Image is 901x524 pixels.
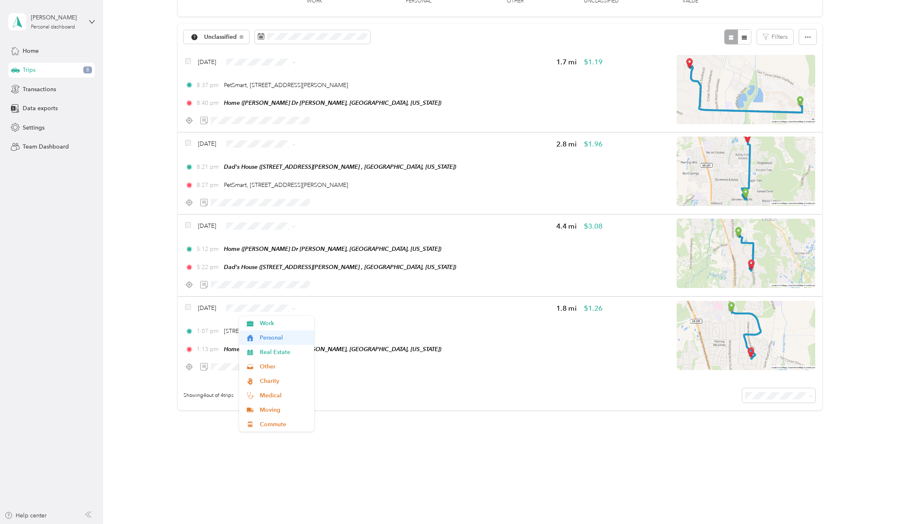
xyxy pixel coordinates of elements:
span: PetSmart, [STREET_ADDRESS][PERSON_NAME] [224,182,348,189]
span: Home [23,47,39,55]
span: 8:40 pm [197,99,220,107]
span: 5:22 pm [197,263,220,271]
span: Moving [260,406,309,414]
span: 8 [83,66,92,74]
span: Unclassified [204,34,237,40]
img: minimap [677,219,815,288]
span: PetSmart, [STREET_ADDRESS][PERSON_NAME] [224,82,348,89]
span: Medical [260,391,309,400]
img: minimap [677,301,815,370]
span: Showing 4 out of 4 trips [178,392,233,399]
span: Dad's House ([STREET_ADDRESS][PERSON_NAME] , [GEOGRAPHIC_DATA], [US_STATE]) [224,264,456,270]
span: 5:12 pm [197,245,220,253]
button: Filters [757,29,793,45]
span: Home ([PERSON_NAME] Dr [PERSON_NAME], [GEOGRAPHIC_DATA], [US_STATE]) [224,346,441,352]
span: Team Dashboard [23,142,69,151]
span: 8:21 pm [197,163,220,171]
span: 1.8 mi [556,303,577,314]
span: Personal [260,333,309,342]
span: Transactions [23,85,56,94]
span: Real Estate [260,348,309,356]
span: [DATE] [198,58,216,66]
span: Work [260,319,309,328]
span: Charity [260,377,309,385]
span: 2.8 mi [556,139,577,149]
span: $3.08 [584,221,602,231]
span: Home ([PERSON_NAME] Dr [PERSON_NAME], [GEOGRAPHIC_DATA], [US_STATE]) [224,99,441,106]
span: 1:13 pm [197,345,220,354]
span: 8:27 pm [197,181,220,189]
span: [DATE] [198,304,216,312]
iframe: Everlance-gr Chat Button Frame [855,478,901,524]
span: Other [260,362,309,371]
span: [STREET_ADDRESS] [224,328,276,335]
span: Home ([PERSON_NAME] Dr [PERSON_NAME], [GEOGRAPHIC_DATA], [US_STATE]) [224,245,441,252]
span: 4.4 mi [556,221,577,231]
img: minimap [677,55,815,124]
span: [DATE] [198,222,216,230]
span: $1.96 [584,139,602,149]
span: [DATE] [198,139,216,148]
button: Help center [5,511,47,520]
span: Data exports [23,104,58,113]
span: 8:37 pm [197,81,220,90]
span: Settings [23,123,45,132]
img: minimap [677,137,815,206]
span: Trips [23,66,35,74]
span: $1.19 [584,57,602,67]
span: 1.7 mi [556,57,577,67]
div: Personal dashboard [31,25,75,30]
span: 1:07 pm [197,327,220,335]
span: $1.26 [584,303,602,314]
div: [PERSON_NAME] [31,13,82,22]
span: Dad's House ([STREET_ADDRESS][PERSON_NAME] , [GEOGRAPHIC_DATA], [US_STATE]) [224,163,456,170]
span: Commute [260,420,309,429]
